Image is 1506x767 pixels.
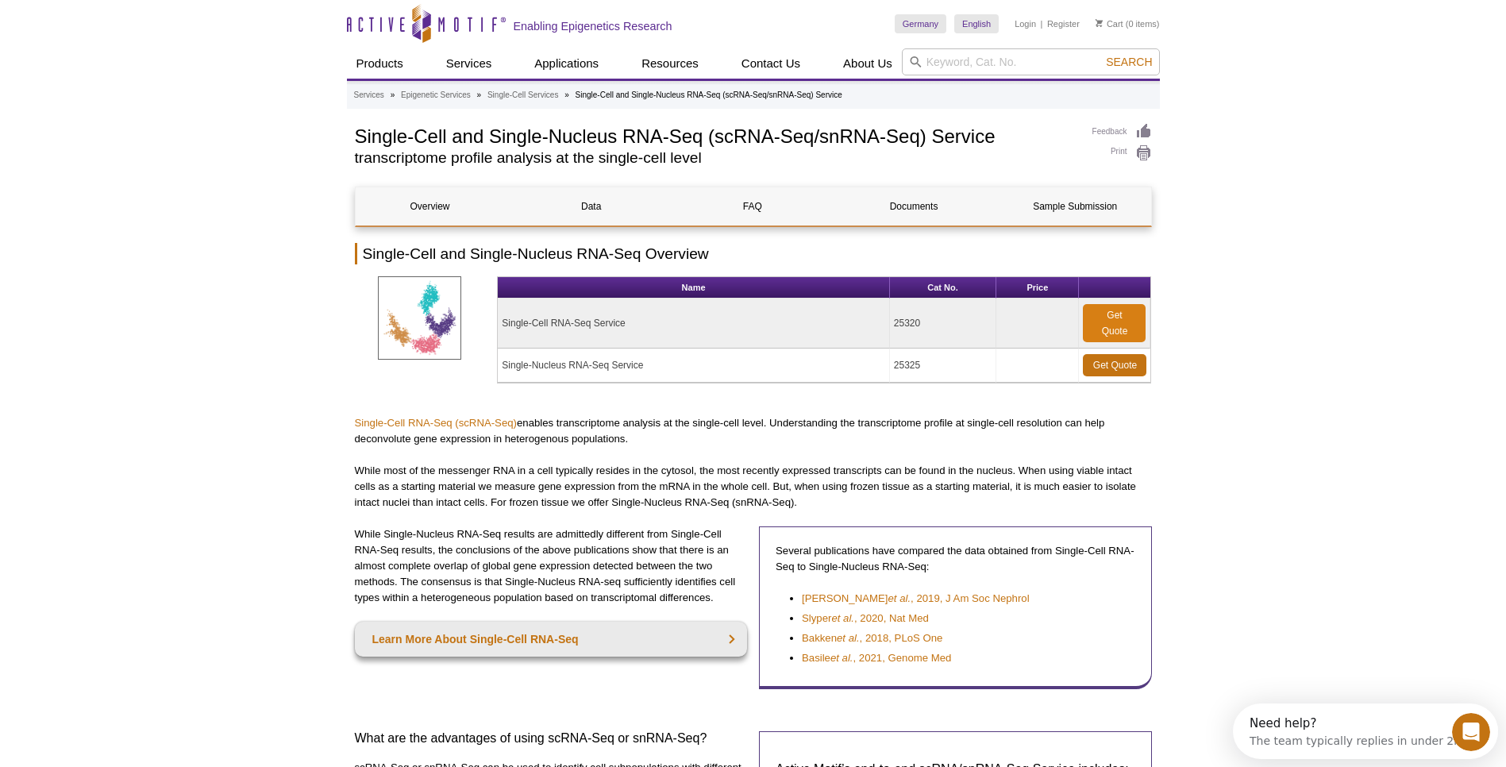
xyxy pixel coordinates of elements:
[355,123,1077,147] h1: Single-Cell and Single-Nucleus RNA-Seq (scRNA-Seq/snRNA-Seq) Service
[356,187,505,225] a: Overview
[890,277,996,299] th: Cat No.
[839,187,988,225] a: Documents
[1452,713,1490,751] iframe: Intercom live chat
[17,26,232,43] div: The team typically replies in under 2m
[776,543,1135,575] p: Several publications have compared the data obtained from Single-Cell RNA-Seq to Single-Nucleus R...
[1092,123,1152,141] a: Feedback
[1096,14,1160,33] li: (0 items)
[802,611,929,626] a: Slyperet al., 2020, Nat Med
[1083,304,1146,342] a: Get Quote
[1083,354,1146,376] a: Get Quote
[391,91,395,99] li: »
[895,14,946,33] a: Germany
[355,729,748,748] h3: What are the advantages of using scRNA-Seq or snRNA-Seq?
[1096,18,1123,29] a: Cart
[355,526,748,606] p: While Single-Nucleus RNA-Seq results are admittedly different from Single-Cell RNA-Seq results, t...
[514,19,672,33] h2: Enabling Epigenetics Research
[6,6,279,50] div: Open Intercom Messenger
[498,277,890,299] th: Name
[1047,18,1080,29] a: Register
[837,632,860,644] em: et al.
[834,48,902,79] a: About Us
[355,463,1152,511] p: While most of the messenger RNA in a cell typically resides in the cytosol, the most recently exp...
[498,349,890,383] td: Single-Nucleus RNA-Seq Service
[1233,703,1498,759] iframe: Intercom live chat discovery launcher
[830,652,853,664] em: et al.
[576,91,842,99] li: Single-Cell and Single-Nucleus RNA-Seq (scRNA-Seq/snRNA-Seq) Service
[437,48,502,79] a: Services
[355,151,1077,165] h2: transcriptome profile analysis at the single-cell level
[1000,187,1150,225] a: Sample Submission
[525,48,608,79] a: Applications
[996,277,1079,299] th: Price
[355,243,1152,264] h2: Single-Cell and Single-Nucleus RNA-Seq Overview
[802,591,1030,607] a: [PERSON_NAME]et al., 2019, J Am Soc Nephrol
[498,299,890,349] td: Single-Cell RNA-Seq Service
[954,14,999,33] a: English
[890,299,996,349] td: 25320
[802,650,951,666] a: Basileet al., 2021, Genome Med
[355,622,748,657] a: Learn More About Single-Cell RNA-Seq
[831,612,854,624] em: et al.
[355,417,517,429] a: Single-Cell RNA-Seq (scRNA-Seq)
[1041,14,1043,33] li: |
[17,13,232,26] div: Need help?
[678,187,827,225] a: FAQ
[401,88,471,102] a: Epigenetic Services
[355,415,1152,447] p: enables transcriptome analysis at the single-cell level. Understanding the transcriptome profile ...
[632,48,708,79] a: Resources
[487,88,558,102] a: Single-Cell Services
[890,349,996,383] td: 25325
[517,187,666,225] a: Data
[1101,55,1157,69] button: Search
[888,592,911,604] em: et al.
[354,88,384,102] a: Services
[477,91,482,99] li: »
[1106,56,1152,68] span: Search
[732,48,810,79] a: Contact Us
[378,276,461,360] img: scRNA-Seq Service
[802,630,942,646] a: Bakkenet al., 2018, PLoS One
[902,48,1160,75] input: Keyword, Cat. No.
[1096,19,1103,27] img: Your Cart
[347,48,413,79] a: Products
[1092,145,1152,162] a: Print
[564,91,569,99] li: »
[1015,18,1036,29] a: Login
